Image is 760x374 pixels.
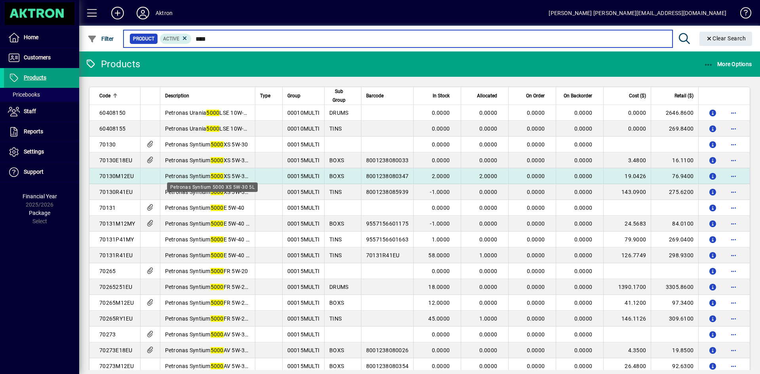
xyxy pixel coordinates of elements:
[29,210,50,216] span: Package
[674,91,693,100] span: Retail ($)
[165,315,259,322] span: Petronas Syntium FR 5W-20 20L
[527,300,545,306] span: 0.0000
[287,125,320,132] span: 00010MULTI
[574,110,593,116] span: 0.0000
[165,300,256,306] span: Petronas Syntium FR 5W-20 5L
[727,281,740,293] button: More options
[727,312,740,325] button: More options
[479,268,498,274] span: 0.0000
[24,74,46,81] span: Products
[430,220,450,227] span: -1.0000
[603,358,651,374] td: 26.4800
[287,363,320,369] span: 00015MULTI
[603,342,651,358] td: 4.3500
[527,141,545,148] span: 0.0000
[527,220,545,227] span: 0.0000
[24,34,38,40] span: Home
[651,152,698,168] td: 16.1100
[287,189,320,195] span: 00015MULTI
[211,189,224,195] em: 5000
[287,110,320,116] span: 00010MULTI
[165,220,253,227] span: Petronas Syntium E 5W-40 5L
[165,141,248,148] span: Petronas Syntium XS 5W-30
[479,347,498,353] span: 0.0000
[287,347,320,353] span: 00015MULTI
[561,91,599,100] div: On Backorder
[432,236,450,243] span: 1.0000
[603,295,651,311] td: 41.1200
[527,347,545,353] span: 0.0000
[527,363,545,369] span: 0.0000
[260,91,277,100] div: Type
[329,284,348,290] span: DRUMS
[574,157,593,163] span: 0.0000
[574,236,593,243] span: 0.0000
[527,236,545,243] span: 0.0000
[24,169,44,175] span: Support
[418,91,457,100] div: In Stock
[727,265,740,277] button: More options
[574,284,593,290] span: 0.0000
[479,315,498,322] span: 1.0000
[206,110,219,116] em: 5000
[366,252,400,258] span: 70131R41EU
[432,363,450,369] span: 0.0000
[428,284,450,290] span: 18.0000
[564,91,592,100] span: On Backorder
[165,157,256,163] span: Petronas Syntium XS 5W-30 1L
[211,315,224,322] em: 5000
[651,216,698,232] td: 84.0100
[651,311,698,327] td: 309.6100
[260,91,270,100] span: Type
[99,268,116,274] span: 70265
[99,157,133,163] span: 70130E18EU
[211,141,224,148] em: 5000
[527,331,545,338] span: 0.0000
[4,28,79,47] a: Home
[574,173,593,179] span: 0.0000
[727,138,740,151] button: More options
[165,331,257,338] span: Petronas Syntium AV 5W-30 SN
[211,284,224,290] em: 5000
[603,232,651,247] td: 79.9000
[4,88,79,101] a: Pricebooks
[211,205,224,211] em: 5000
[211,363,224,369] em: 5000
[479,236,498,243] span: 0.0000
[527,173,545,179] span: 0.0000
[574,363,593,369] span: 0.0000
[428,315,450,322] span: 45.0000
[432,347,450,353] span: 0.0000
[4,48,79,68] a: Customers
[165,173,256,179] span: Petronas Syntium XS 5W-30 5L
[99,315,133,322] span: 70265RY1EU
[651,121,698,137] td: 269.8400
[433,91,450,100] span: In Stock
[651,184,698,200] td: 275.6200
[603,279,651,295] td: 1390.1700
[206,125,219,132] em: 5000
[574,300,593,306] span: 0.0000
[99,189,133,195] span: 70130R41EU
[287,173,320,179] span: 00015MULTI
[24,128,43,135] span: Reports
[479,300,498,306] span: 0.0000
[727,106,740,119] button: More options
[479,125,498,132] span: 0.0000
[366,91,384,100] span: Barcode
[727,186,740,198] button: More options
[165,363,265,369] span: Petronas Syntium AV 5W-30 SN 5L
[329,300,344,306] span: BOXS
[603,121,651,137] td: 0.0000
[574,220,593,227] span: 0.0000
[432,125,450,132] span: 0.0000
[574,315,593,322] span: 0.0000
[651,358,698,374] td: 92.6300
[165,110,265,116] span: Petronas Urania LSE 10W-40 200L
[727,170,740,182] button: More options
[727,217,740,230] button: More options
[211,300,224,306] em: 5000
[211,157,224,163] em: 5000
[479,141,498,148] span: 0.0000
[211,331,224,338] em: 5000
